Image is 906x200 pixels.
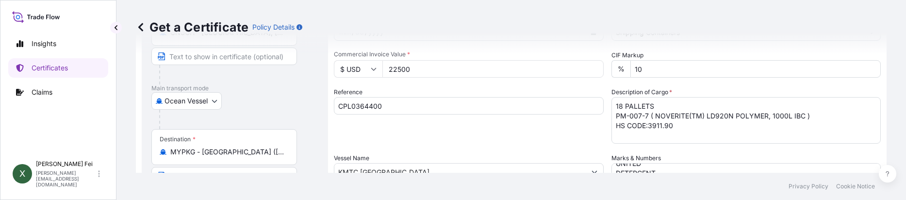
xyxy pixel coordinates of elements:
[789,183,828,190] a: Privacy Policy
[32,39,56,49] p: Insights
[151,167,297,184] input: Text to appear on certificate
[334,50,604,58] span: Commercial Invoice Value
[19,169,25,179] span: X
[334,153,369,163] label: Vessel Name
[8,83,108,102] a: Claims
[611,153,661,163] label: Marks & Numbers
[8,58,108,78] a: Certificates
[151,92,222,110] button: Select transport
[586,163,603,181] button: Show suggestions
[36,160,96,168] p: [PERSON_NAME] Fei
[611,87,672,97] label: Description of Cargo
[160,135,196,143] div: Destination
[382,60,604,78] input: Enter amount
[334,97,604,115] input: Enter booking reference
[252,22,295,32] p: Policy Details
[36,170,96,187] p: [PERSON_NAME][EMAIL_ADDRESS][DOMAIN_NAME]
[136,19,248,35] p: Get a Certificate
[32,63,68,73] p: Certificates
[8,34,108,53] a: Insights
[151,84,318,92] p: Main transport mode
[165,96,208,106] span: Ocean Vessel
[630,60,881,78] input: Enter percentage between 0 and 24%
[170,147,285,157] input: Destination
[151,48,297,65] input: Text to appear on certificate
[334,163,586,181] input: Type to search vessel name or IMO
[611,60,630,78] div: %
[334,87,362,97] label: Reference
[611,50,643,60] label: CIF Markup
[836,183,875,190] a: Cookie Notice
[32,87,52,97] p: Claims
